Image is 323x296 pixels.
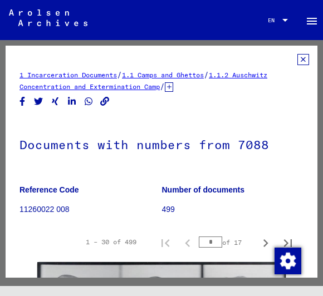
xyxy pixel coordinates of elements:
button: Share on Twitter [33,95,45,108]
img: Arolsen_neg.svg [9,9,87,26]
a: 1.1 Camps and Ghettos [122,71,204,79]
p: 499 [162,204,304,215]
div: 1 – 30 of 499 [86,237,136,247]
b: Number of documents [162,185,245,194]
button: Share on Facebook [17,95,28,108]
p: 11260022 008 [19,204,161,215]
h1: Documents with numbers from 7088 [19,119,304,168]
span: / [117,70,122,80]
div: Change consent [274,247,301,274]
button: First page [154,231,177,253]
button: Last page [277,231,299,253]
button: Next page [255,231,277,253]
button: Share on LinkedIn [66,95,78,108]
b: Reference Code [19,185,79,194]
div: of 17 [199,237,255,248]
button: Copy link [99,95,111,108]
img: Change consent [275,248,301,274]
button: Share on WhatsApp [83,95,95,108]
button: Previous page [177,231,199,253]
span: / [160,81,165,91]
span: EN [268,17,280,23]
span: / [204,70,209,80]
button: Toggle sidenav [301,9,323,31]
mat-icon: Side nav toggle icon [305,14,319,28]
button: Share on Xing [50,95,61,108]
a: 1 Incarceration Documents [19,71,117,79]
